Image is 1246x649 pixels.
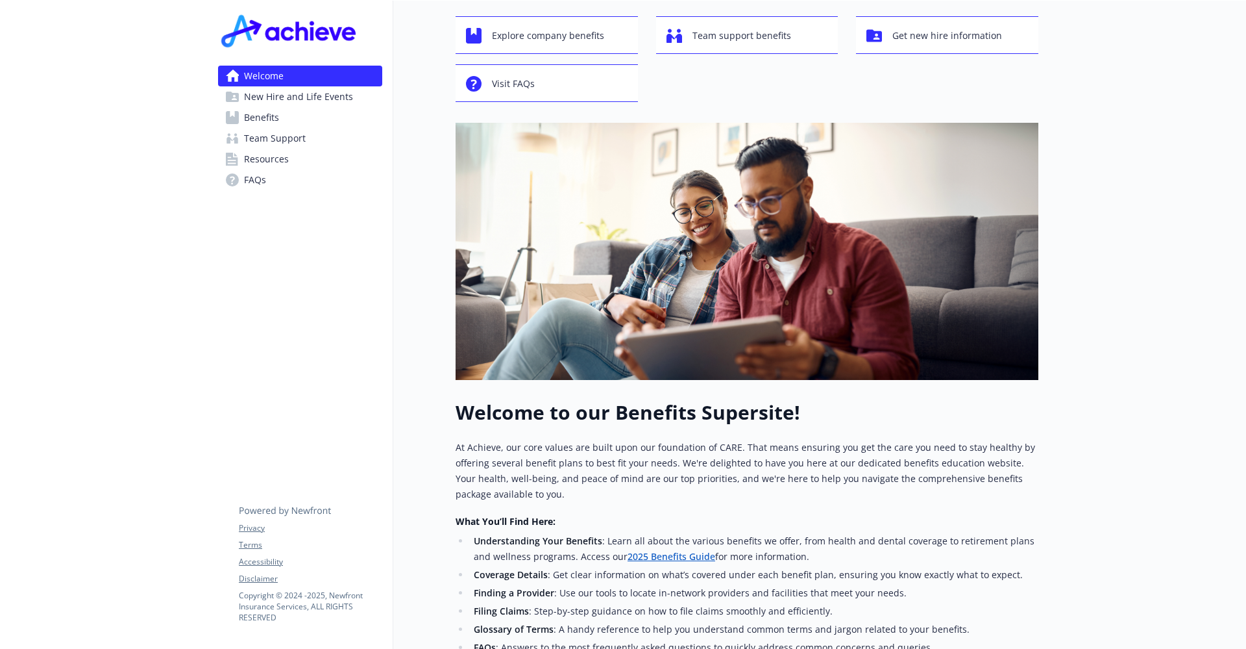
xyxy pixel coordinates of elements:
span: Resources [244,149,289,170]
span: Benefits [244,107,279,128]
a: Accessibility [239,556,382,568]
span: Team support benefits [692,23,791,48]
a: Team Support [218,128,382,149]
span: FAQs [244,170,266,190]
span: Visit FAQs [492,71,535,96]
img: overview page banner [456,123,1038,380]
strong: Filing Claims [474,605,529,617]
span: Welcome [244,66,284,86]
button: Get new hire information [856,16,1038,54]
strong: Coverage Details [474,568,548,581]
strong: Finding a Provider [474,587,554,599]
h1: Welcome to our Benefits Supersite! [456,401,1038,424]
a: Resources [218,149,382,170]
a: New Hire and Life Events [218,86,382,107]
button: Explore company benefits [456,16,638,54]
a: Benefits [218,107,382,128]
strong: Glossary of Terms [474,623,554,635]
a: Terms [239,539,382,551]
li: : Use our tools to locate in-network providers and facilities that meet your needs. [470,585,1038,601]
strong: Understanding Your Benefits [474,535,602,547]
a: FAQs [218,170,382,190]
a: Disclaimer [239,573,382,585]
strong: What You’ll Find Here: [456,515,556,528]
a: Privacy [239,522,382,534]
li: : Step-by-step guidance on how to file claims smoothly and efficiently. [470,604,1038,619]
p: Copyright © 2024 - 2025 , Newfront Insurance Services, ALL RIGHTS RESERVED [239,590,382,623]
li: : A handy reference to help you understand common terms and jargon related to your benefits. [470,622,1038,637]
li: : Learn all about the various benefits we offer, from health and dental coverage to retirement pl... [470,533,1038,565]
button: Team support benefits [656,16,838,54]
button: Visit FAQs [456,64,638,102]
a: Welcome [218,66,382,86]
span: Get new hire information [892,23,1002,48]
span: Team Support [244,128,306,149]
p: At Achieve, our core values are built upon our foundation of CARE. That means ensuring you get th... [456,440,1038,502]
a: 2025 Benefits Guide [628,550,715,563]
span: New Hire and Life Events [244,86,353,107]
span: Explore company benefits [492,23,604,48]
li: : Get clear information on what’s covered under each benefit plan, ensuring you know exactly what... [470,567,1038,583]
